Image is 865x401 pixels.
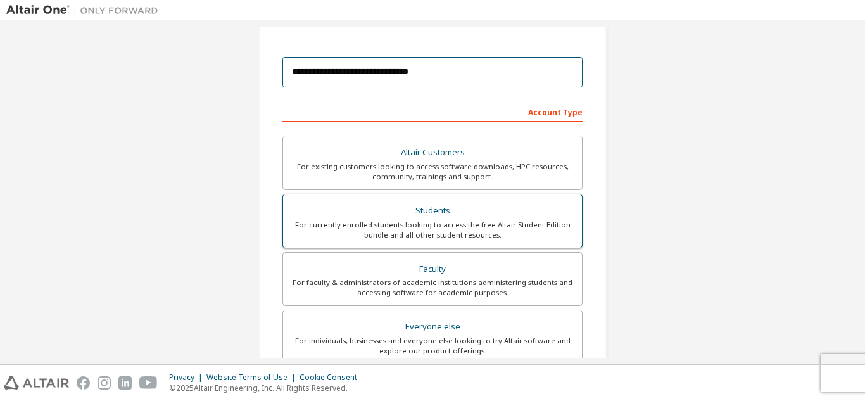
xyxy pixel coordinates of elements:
div: Faculty [291,260,574,278]
div: For individuals, businesses and everyone else looking to try Altair software and explore our prod... [291,336,574,356]
p: © 2025 Altair Engineering, Inc. All Rights Reserved. [169,383,365,393]
div: Altair Customers [291,144,574,162]
div: Students [291,202,574,220]
img: linkedin.svg [118,376,132,390]
div: For faculty & administrators of academic institutions administering students and accessing softwa... [291,277,574,298]
div: For currently enrolled students looking to access the free Altair Student Edition bundle and all ... [291,220,574,240]
img: youtube.svg [139,376,158,390]
img: altair_logo.svg [4,376,69,390]
div: Cookie Consent [300,372,365,383]
div: For existing customers looking to access software downloads, HPC resources, community, trainings ... [291,162,574,182]
div: Everyone else [291,318,574,336]
div: Account Type [282,101,583,122]
img: instagram.svg [98,376,111,390]
img: facebook.svg [77,376,90,390]
div: Website Terms of Use [206,372,300,383]
div: Privacy [169,372,206,383]
img: Altair One [6,4,165,16]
